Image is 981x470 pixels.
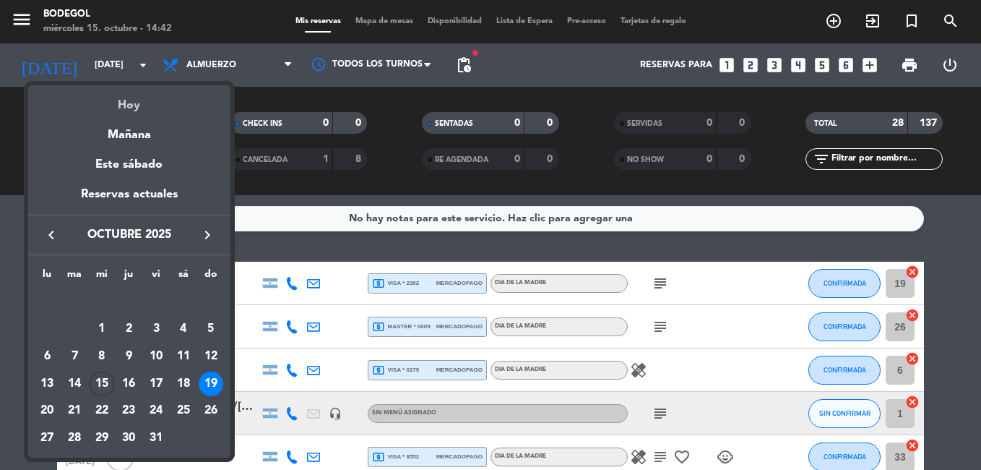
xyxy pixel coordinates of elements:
th: sábado [170,266,197,289]
td: 14 de octubre de 2025 [61,370,88,398]
div: 16 [116,372,141,396]
div: 3 [144,317,168,341]
div: 5 [199,317,223,341]
th: viernes [142,266,170,289]
td: 1 de octubre de 2025 [88,316,116,343]
td: 9 de octubre de 2025 [116,343,143,370]
div: 12 [199,344,223,369]
td: 30 de octubre de 2025 [116,424,143,452]
div: Reservas actuales [28,185,230,215]
div: 7 [62,344,87,369]
i: keyboard_arrow_right [199,226,216,244]
th: jueves [116,266,143,289]
td: 4 de octubre de 2025 [170,316,197,343]
th: martes [61,266,88,289]
td: 6 de octubre de 2025 [34,343,61,370]
td: 13 de octubre de 2025 [34,370,61,398]
td: 21 de octubre de 2025 [61,398,88,425]
td: 15 de octubre de 2025 [88,370,116,398]
div: 28 [62,426,87,450]
div: 13 [35,372,59,396]
button: keyboard_arrow_left [38,226,64,244]
td: 3 de octubre de 2025 [142,316,170,343]
div: Hoy [28,85,230,115]
td: 22 de octubre de 2025 [88,398,116,425]
td: 27 de octubre de 2025 [34,424,61,452]
div: 10 [144,344,168,369]
div: 9 [116,344,141,369]
td: 7 de octubre de 2025 [61,343,88,370]
td: 12 de octubre de 2025 [197,343,225,370]
div: 11 [171,344,196,369]
div: 15 [90,372,114,396]
div: Este sábado [28,145,230,185]
td: 10 de octubre de 2025 [142,343,170,370]
td: 28 de octubre de 2025 [61,424,88,452]
div: 27 [35,426,59,450]
div: 4 [171,317,196,341]
i: keyboard_arrow_left [43,226,60,244]
div: 22 [90,399,114,424]
td: 25 de octubre de 2025 [170,398,197,425]
td: 24 de octubre de 2025 [142,398,170,425]
td: 2 de octubre de 2025 [116,316,143,343]
div: 17 [144,372,168,396]
th: lunes [34,266,61,289]
div: 25 [171,399,196,424]
div: 2 [116,317,141,341]
td: 31 de octubre de 2025 [142,424,170,452]
div: 8 [90,344,114,369]
td: 11 de octubre de 2025 [170,343,197,370]
td: 19 de octubre de 2025 [197,370,225,398]
td: 20 de octubre de 2025 [34,398,61,425]
div: 20 [35,399,59,424]
div: 23 [116,399,141,424]
div: 18 [171,372,196,396]
div: 30 [116,426,141,450]
div: 14 [62,372,87,396]
div: 6 [35,344,59,369]
div: Mañana [28,115,230,145]
th: miércoles [88,266,116,289]
div: 19 [199,372,223,396]
td: 26 de octubre de 2025 [197,398,225,425]
td: 17 de octubre de 2025 [142,370,170,398]
div: 31 [144,426,168,450]
span: octubre 2025 [64,226,194,244]
td: 18 de octubre de 2025 [170,370,197,398]
td: 23 de octubre de 2025 [116,398,143,425]
td: 8 de octubre de 2025 [88,343,116,370]
div: 26 [199,399,223,424]
div: 24 [144,399,168,424]
div: 29 [90,426,114,450]
button: keyboard_arrow_right [194,226,220,244]
td: 16 de octubre de 2025 [116,370,143,398]
td: 29 de octubre de 2025 [88,424,116,452]
div: 21 [62,399,87,424]
th: domingo [197,266,225,289]
td: OCT. [34,289,225,316]
td: 5 de octubre de 2025 [197,316,225,343]
div: 1 [90,317,114,341]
